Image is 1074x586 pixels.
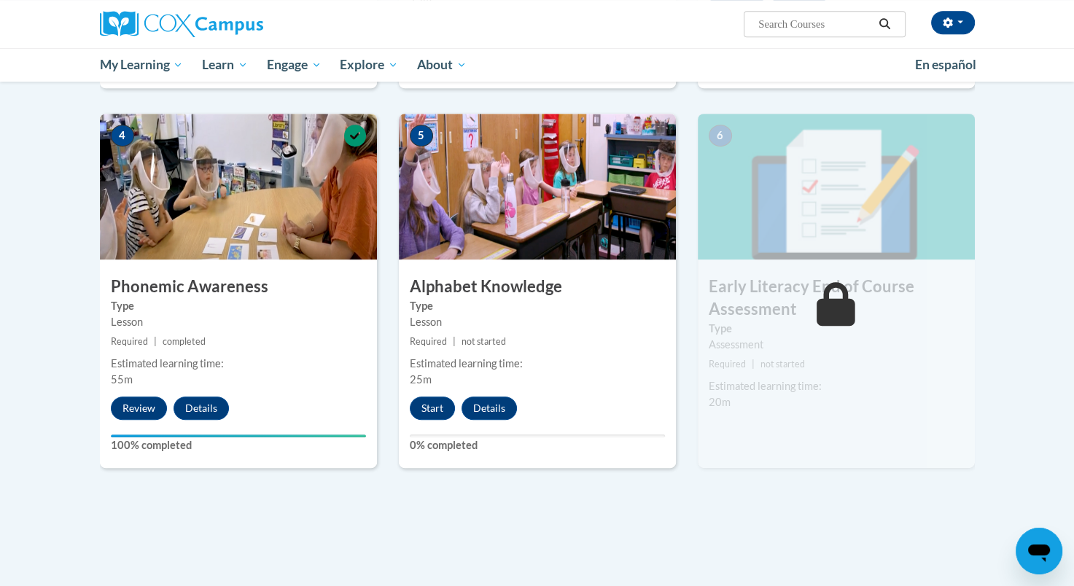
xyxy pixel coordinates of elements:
span: 6 [709,125,732,146]
div: Estimated learning time: [410,356,665,372]
img: Course Image [399,114,676,259]
div: Your progress [111,434,366,437]
span: 4 [111,125,134,146]
a: En español [906,50,986,80]
span: | [752,359,755,370]
span: Explore [340,56,398,74]
div: Lesson [111,314,366,330]
span: not started [462,336,506,347]
span: Engage [267,56,322,74]
span: not started [760,359,805,370]
a: My Learning [90,48,193,82]
h3: Early Literacy End of Course Assessment [698,276,975,321]
a: Engage [257,48,331,82]
label: 0% completed [410,437,665,453]
button: Search [873,15,895,33]
span: My Learning [99,56,183,74]
a: Explore [330,48,408,82]
h3: Phonemic Awareness [100,276,377,298]
a: Cox Campus [100,11,377,37]
span: Required [709,359,746,370]
button: Start [410,396,455,420]
div: Main menu [78,48,997,82]
label: Type [410,298,665,314]
div: Estimated learning time: [709,378,964,394]
span: | [154,336,157,347]
span: 5 [410,125,433,146]
span: Learn [202,56,248,74]
span: 55m [111,373,133,386]
button: Account Settings [931,11,975,34]
input: Search Courses [757,15,873,33]
a: About [408,48,476,82]
button: Review [111,396,167,420]
h3: Alphabet Knowledge [399,276,676,298]
div: Estimated learning time: [111,356,366,372]
button: Details [174,396,229,420]
span: completed [163,336,206,347]
div: Lesson [410,314,665,330]
span: 25m [410,373,432,386]
span: Required [410,336,447,347]
span: 20m [709,396,731,408]
div: Assessment [709,337,964,353]
a: Learn [192,48,257,82]
iframe: Button to launch messaging window [1016,528,1062,574]
img: Course Image [698,114,975,259]
label: Type [111,298,366,314]
label: Type [709,321,964,337]
span: | [453,336,456,347]
button: Details [462,396,517,420]
label: 100% completed [111,437,366,453]
img: Course Image [100,114,377,259]
span: Required [111,336,148,347]
span: About [417,56,467,74]
span: En español [915,57,976,72]
img: Cox Campus [100,11,263,37]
